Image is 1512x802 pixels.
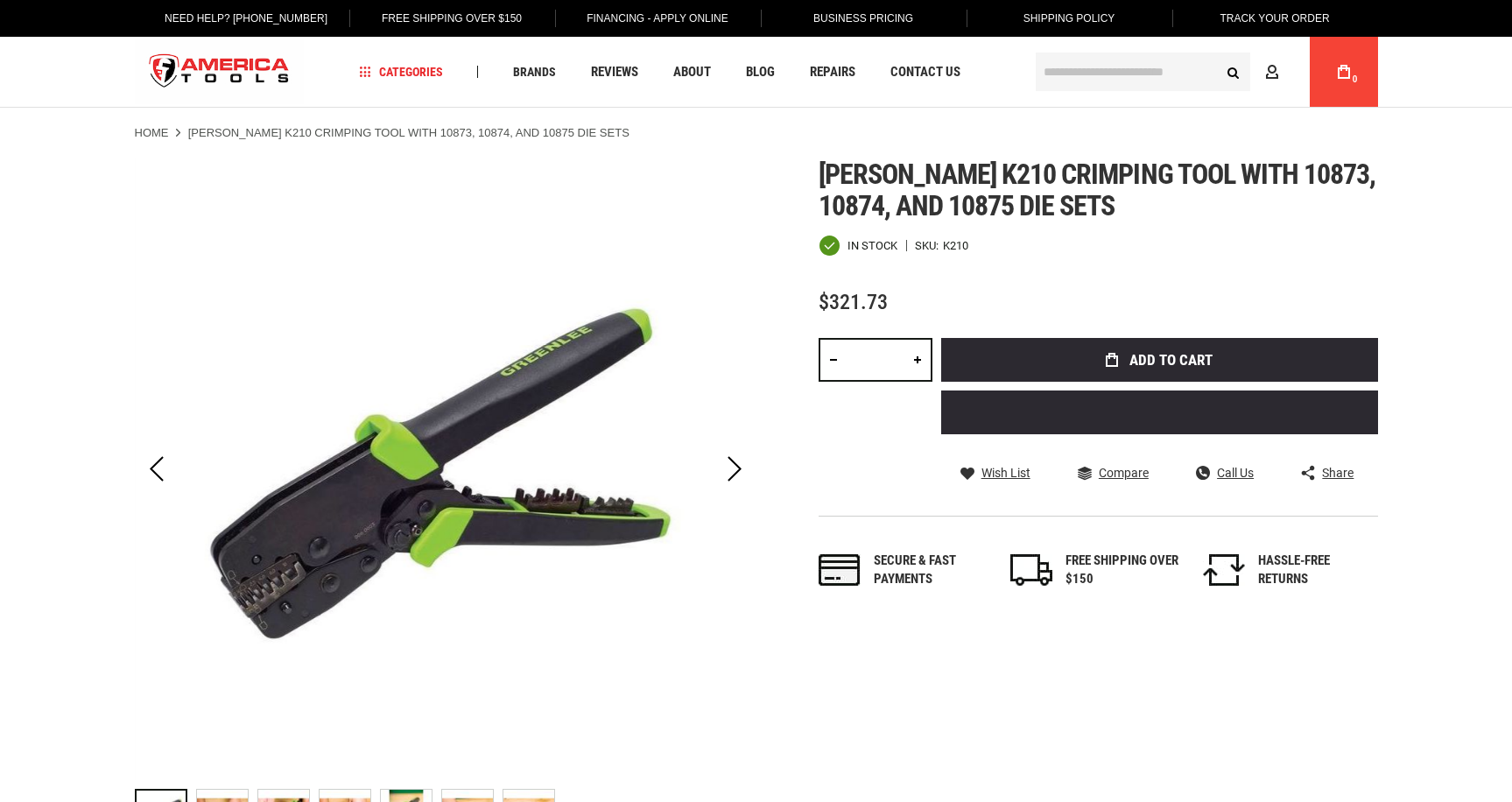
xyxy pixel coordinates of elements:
[1258,552,1372,589] div: HASSLE-FREE RETURNS
[359,66,443,78] span: Categories
[915,240,943,251] strong: SKU
[810,66,855,79] span: Repairs
[981,467,1030,479] span: Wish List
[351,60,451,84] a: Categories
[738,60,783,84] a: Blog
[673,66,711,79] span: About
[1217,55,1250,88] button: Search
[1353,74,1358,84] span: 0
[819,235,897,257] div: Availability
[802,60,863,84] a: Repairs
[665,60,719,84] a: About
[1327,37,1361,107] a: 0
[135,125,169,141] a: Home
[883,60,968,84] a: Contact Us
[960,465,1030,481] a: Wish List
[1099,467,1149,479] span: Compare
[819,290,888,314] span: $321.73
[713,158,756,780] div: Next
[890,66,960,79] span: Contact Us
[1023,12,1115,25] span: Shipping Policy
[1217,467,1254,479] span: Call Us
[513,66,556,78] span: Brands
[1010,554,1052,586] img: shipping
[874,552,988,589] div: Secure & fast payments
[1322,467,1354,479] span: Share
[1065,552,1179,589] div: FREE SHIPPING OVER $150
[583,60,646,84] a: Reviews
[505,60,564,84] a: Brands
[1129,353,1213,368] span: Add to Cart
[135,39,305,105] a: store logo
[135,158,756,780] img: GREENLEE K210 CRIMPING TOOL WITH 10873, 10874, AND 10875 DIE SETS
[819,554,861,586] img: payments
[943,240,968,251] div: K210
[819,158,1376,222] span: [PERSON_NAME] k210 crimping tool with 10873, 10874, and 10875 die sets
[941,338,1378,382] button: Add to Cart
[1196,465,1254,481] a: Call Us
[847,240,897,251] span: In stock
[188,126,629,139] strong: [PERSON_NAME] K210 CRIMPING TOOL WITH 10873, 10874, AND 10875 DIE SETS
[1078,465,1149,481] a: Compare
[746,66,775,79] span: Blog
[1203,554,1245,586] img: returns
[135,158,179,780] div: Previous
[135,39,305,105] img: America Tools
[591,66,638,79] span: Reviews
